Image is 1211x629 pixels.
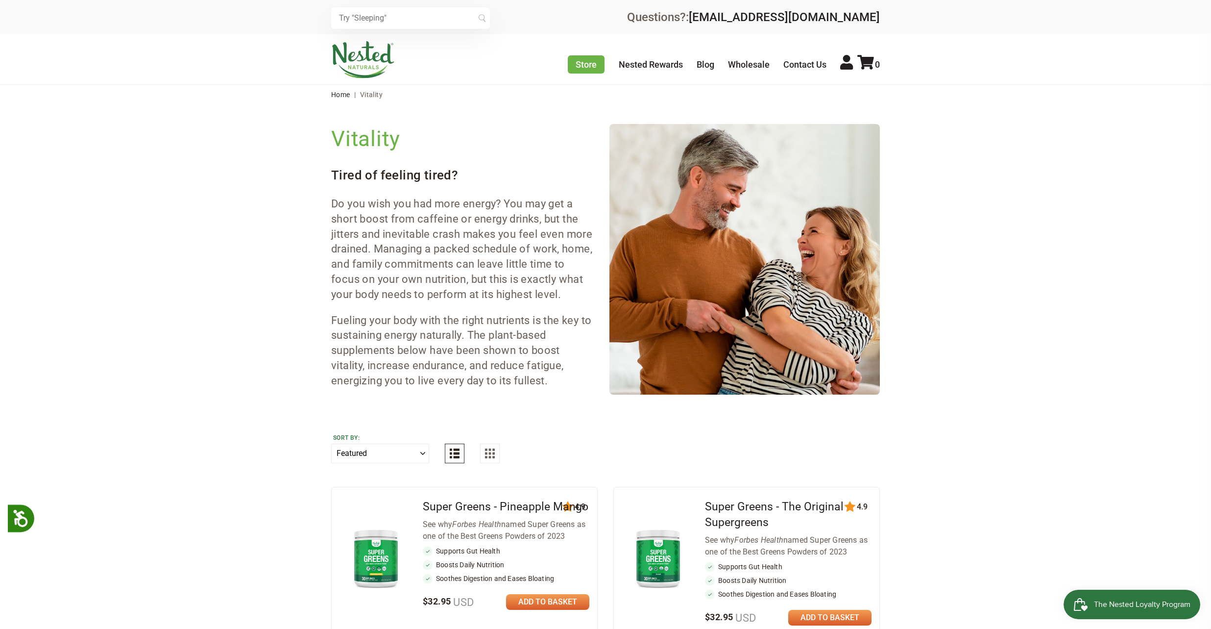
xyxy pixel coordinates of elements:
[352,91,358,99] span: |
[609,124,880,395] img: Collections-Vitality_1100x.jpg
[630,525,687,591] img: Super Greens - The Original Supergreens
[331,91,350,99] a: Home
[705,534,872,558] div: See why named Super Greens as one of the Best Greens Powders of 2023
[568,55,605,74] a: Store
[734,535,783,545] em: Forbes Health
[331,7,490,29] input: Try "Sleeping"
[705,500,844,529] a: Super Greens - The Original Supergreens
[331,41,395,78] img: Nested Naturals
[331,166,594,184] h3: Tired of feeling tired?
[619,59,683,70] a: Nested Rewards
[697,59,714,70] a: Blog
[331,124,594,153] h2: Vitality
[360,91,383,99] span: Vitality
[450,449,460,458] img: List
[875,59,880,70] span: 0
[485,449,495,458] img: Grid
[452,520,501,529] em: Forbes Health
[451,596,474,608] span: USD
[705,576,872,585] li: Boosts Daily Nutrition
[627,11,880,23] div: Questions?:
[705,562,872,572] li: Supports Gut Health
[689,10,880,24] a: [EMAIL_ADDRESS][DOMAIN_NAME]
[331,85,880,104] nav: breadcrumbs
[423,560,589,570] li: Boosts Daily Nutrition
[423,546,589,556] li: Supports Gut Health
[423,500,588,513] a: Super Greens - Pineapple Mango
[331,313,594,389] p: Fueling your body with the right nutrients is the key to sustaining energy naturally. The plant-b...
[783,59,826,70] a: Contact Us
[331,197,594,302] p: Do you wish you had more energy? You may get a short boost from caffeine or energy drinks, but th...
[347,525,405,591] img: Super Greens - Pineapple Mango
[423,574,589,583] li: Soothes Digestion and Eases Bloating
[333,434,427,442] label: Sort by:
[423,519,589,542] div: See why named Super Greens as one of the Best Greens Powders of 2023
[1064,590,1201,619] iframe: Button to open loyalty program pop-up
[857,59,880,70] a: 0
[705,589,872,599] li: Soothes Digestion and Eases Bloating
[705,612,756,622] span: $32.95
[728,59,770,70] a: Wholesale
[733,612,756,624] span: USD
[423,596,474,606] span: $32.95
